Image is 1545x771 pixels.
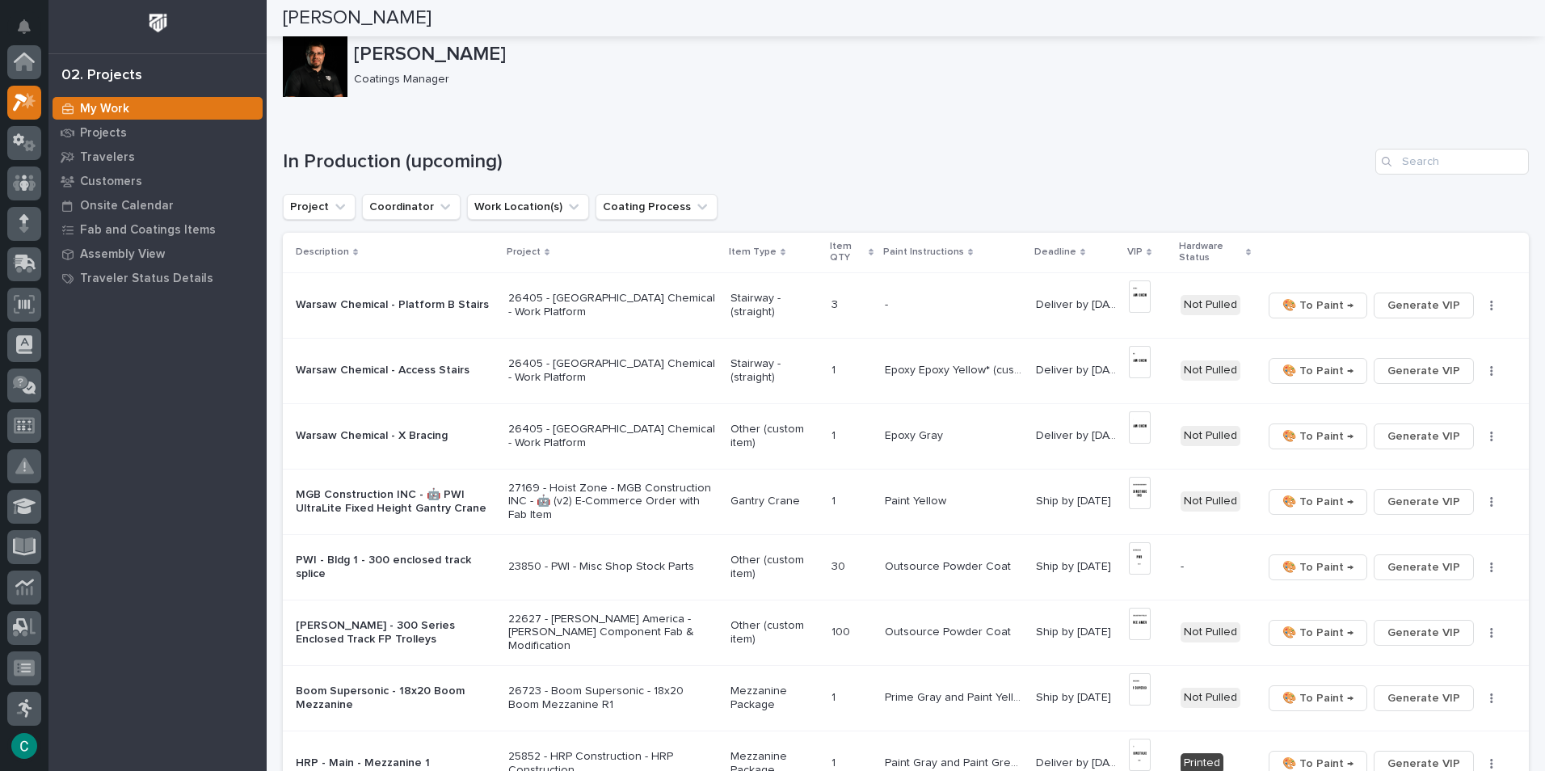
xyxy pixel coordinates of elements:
[1269,489,1367,515] button: 🎨 To Paint →
[61,67,142,85] div: 02. Projects
[467,194,589,220] button: Work Location(s)
[48,169,267,193] a: Customers
[1387,361,1460,381] span: Generate VIP
[1269,685,1367,711] button: 🎨 To Paint →
[80,102,129,116] p: My Work
[1387,492,1460,512] span: Generate VIP
[1036,360,1119,377] p: Deliver by 9/29/25
[1282,558,1353,577] span: 🎨 To Paint →
[1374,554,1474,580] button: Generate VIP
[831,753,839,770] p: 1
[1269,620,1367,646] button: 🎨 To Paint →
[1282,427,1353,446] span: 🎨 To Paint →
[296,243,349,261] p: Description
[48,145,267,169] a: Travelers
[1269,423,1367,449] button: 🎨 To Paint →
[283,665,1529,731] tr: Boom Supersonic - 18x20 Boom Mezzanine26723 - Boom Supersonic - 18x20 Boom Mezzanine R1Mezzanine ...
[885,622,1014,639] p: Outsource Powder Coat
[283,403,1529,469] tr: Warsaw Chemical - X Bracing26405 - [GEOGRAPHIC_DATA] Chemical - Work PlatformOther (custom item)1...
[885,426,946,443] p: Epoxy Gray
[508,613,717,653] p: 22627 - [PERSON_NAME] America - [PERSON_NAME] Component Fab & Modification
[1282,492,1353,512] span: 🎨 To Paint →
[1181,426,1240,446] div: Not Pulled
[1374,293,1474,318] button: Generate VIP
[1269,554,1367,580] button: 🎨 To Paint →
[1181,295,1240,315] div: Not Pulled
[730,423,819,450] p: Other (custom item)
[1179,238,1242,268] p: Hardware Status
[296,364,495,377] p: Warsaw Chemical - Access Stairs
[283,469,1529,534] tr: MGB Construction INC - 🤖 PWI UltraLite Fixed Height Gantry Crane27169 - Hoist Zone - MGB Construc...
[80,150,135,165] p: Travelers
[283,150,1369,174] h1: In Production (upcoming)
[20,19,41,45] div: Notifications
[1387,623,1460,642] span: Generate VIP
[885,295,891,312] p: -
[7,729,41,763] button: users-avatar
[80,272,213,286] p: Traveler Status Details
[80,175,142,189] p: Customers
[283,194,356,220] button: Project
[80,223,216,238] p: Fab and Coatings Items
[283,6,432,30] h2: [PERSON_NAME]
[283,338,1529,403] tr: Warsaw Chemical - Access Stairs26405 - [GEOGRAPHIC_DATA] Chemical - Work PlatformStairway - (stra...
[507,243,541,261] p: Project
[730,357,819,385] p: Stairway - (straight)
[831,557,848,574] p: 30
[296,488,495,516] p: MGB Construction INC - 🤖 PWI UltraLite Fixed Height Gantry Crane
[143,8,173,38] img: Workspace Logo
[831,491,839,508] p: 1
[885,491,949,508] p: Paint Yellow
[80,199,174,213] p: Onsite Calendar
[80,247,165,262] p: Assembly View
[831,688,839,705] p: 1
[48,217,267,242] a: Fab and Coatings Items
[283,534,1529,600] tr: PWI - Bldg 1 - 300 enclosed track splice23850 - PWI - Misc Shop Stock PartsOther (custom item)303...
[1374,685,1474,711] button: Generate VIP
[1387,427,1460,446] span: Generate VIP
[354,73,1516,86] p: Coatings Manager
[296,685,495,712] p: Boom Supersonic - 18x20 Boom Mezzanine
[48,193,267,217] a: Onsite Calendar
[730,685,819,712] p: Mezzanine Package
[1181,622,1240,642] div: Not Pulled
[362,194,461,220] button: Coordinator
[508,423,717,450] p: 26405 - [GEOGRAPHIC_DATA] Chemical - Work Platform
[1282,361,1353,381] span: 🎨 To Paint →
[283,272,1529,338] tr: Warsaw Chemical - Platform B Stairs26405 - [GEOGRAPHIC_DATA] Chemical - Work PlatformStairway - (...
[1387,689,1460,708] span: Generate VIP
[885,360,1025,377] p: Epoxy Epoxy Yellow* (custom)
[1374,489,1474,515] button: Generate VIP
[508,560,717,574] p: 23850 - PWI - Misc Shop Stock Parts
[1387,296,1460,315] span: Generate VIP
[1181,491,1240,512] div: Not Pulled
[7,10,41,44] button: Notifications
[1375,149,1529,175] input: Search
[48,242,267,266] a: Assembly View
[883,243,964,261] p: Paint Instructions
[596,194,718,220] button: Coating Process
[885,688,1025,705] p: Prime Gray and Paint Yellow
[885,557,1014,574] p: Outsource Powder Coat
[1374,358,1474,384] button: Generate VIP
[1127,243,1143,261] p: VIP
[508,292,717,319] p: 26405 - [GEOGRAPHIC_DATA] Chemical - Work Platform
[1036,426,1119,443] p: Deliver by 9/29/25
[283,600,1529,665] tr: [PERSON_NAME] - 300 Series Enclosed Track FP Trolleys22627 - [PERSON_NAME] America - [PERSON_NAME...
[1374,423,1474,449] button: Generate VIP
[885,753,1025,770] p: Paint Gray and Paint Green* (custom)
[1036,622,1114,639] p: Ship by [DATE]
[730,495,819,508] p: Gantry Crane
[1036,557,1114,574] p: Ship by [DATE]
[48,266,267,290] a: Traveler Status Details
[1374,620,1474,646] button: Generate VIP
[1181,360,1240,381] div: Not Pulled
[296,298,495,312] p: Warsaw Chemical - Platform B Stairs
[1269,293,1367,318] button: 🎨 To Paint →
[1282,689,1353,708] span: 🎨 To Paint →
[1269,358,1367,384] button: 🎨 To Paint →
[730,554,819,581] p: Other (custom item)
[831,426,839,443] p: 1
[1036,491,1114,508] p: Ship by [DATE]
